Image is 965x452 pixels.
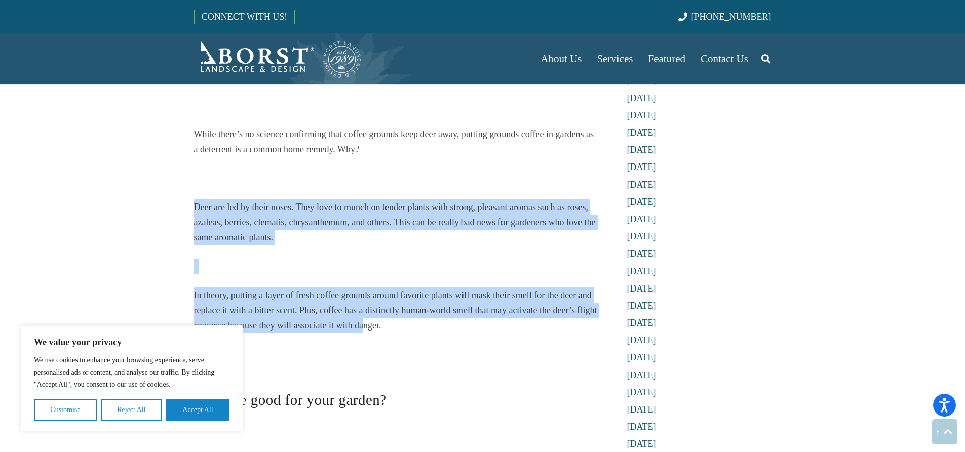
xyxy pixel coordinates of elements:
a: [DATE] [627,404,657,415]
a: [DATE] [627,352,657,362]
a: [DATE] [627,318,657,328]
a: Services [589,33,640,84]
span: Deer are led by their noses. They love to munch on tender plants with strong, pleasant aromas suc... [194,202,596,242]
button: Accept All [166,399,229,421]
a: Search [756,46,776,71]
a: Featured [641,33,693,84]
a: [DATE] [627,145,657,155]
a: [DATE] [627,180,657,190]
button: Reject All [101,399,162,421]
a: [DATE] [627,335,657,345]
a: [DATE] [627,301,657,311]
span: [PHONE_NUMBER] [691,12,771,22]
a: [DATE] [627,422,657,432]
a: [DATE] [627,266,657,276]
p: We value your privacy [34,336,229,348]
span: Contact Us [701,53,748,65]
a: [DATE] [627,162,657,172]
span: About Us [541,53,582,65]
a: Contact Us [693,33,756,84]
a: Back to top [932,419,957,444]
button: Customise [34,399,97,421]
a: [DATE] [627,231,657,241]
p: We use cookies to enhance your browsing experience, serve personalised ads or content, and analys... [34,354,229,391]
a: CONNECT WITH US! [195,5,294,29]
span: While there’s no science confirming that coffee grounds keep deer away, putting grounds coffee in... [194,129,594,154]
a: [DATE] [627,370,657,380]
span: In theory, putting a layer of fresh coffee grounds around favorite plants will mask their smell f... [194,290,597,331]
a: About Us [533,33,589,84]
a: [DATE] [627,93,657,103]
a: [PHONE_NUMBER] [678,12,771,22]
div: We value your privacy [20,325,243,432]
a: [DATE] [627,110,657,120]
a: [DATE] [627,128,657,138]
a: [DATE] [627,197,657,207]
a: Borst-Logo [194,38,362,79]
a: [DATE] [627,249,657,259]
span: Featured [648,53,685,65]
span: Is coffee good for your garden? [194,392,387,408]
a: [DATE] [627,387,657,397]
a: [DATE] [627,439,657,449]
a: [DATE] [627,214,657,224]
a: [DATE] [627,283,657,294]
span: Services [597,53,633,65]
